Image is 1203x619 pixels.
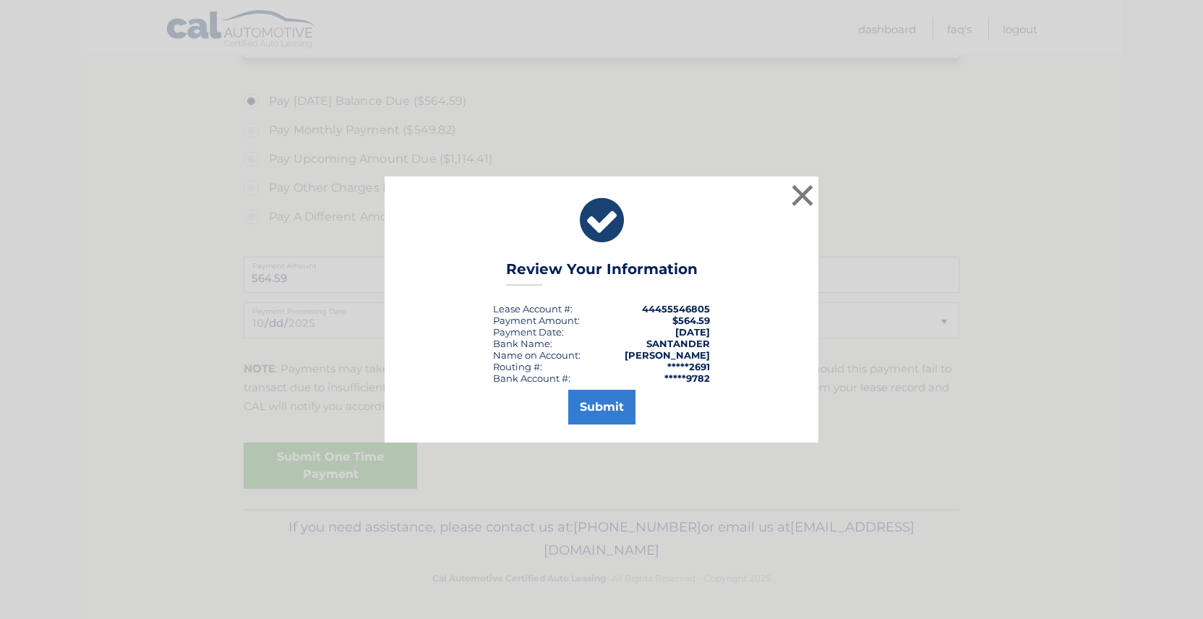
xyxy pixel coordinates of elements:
[493,315,580,326] div: Payment Amount:
[493,372,570,384] div: Bank Account #:
[493,361,542,372] div: Routing #:
[493,303,573,315] div: Lease Account #:
[493,338,552,349] div: Bank Name:
[493,349,581,361] div: Name on Account:
[493,326,562,338] span: Payment Date
[493,326,564,338] div: :
[625,349,710,361] strong: [PERSON_NAME]
[642,303,710,315] strong: 44455546805
[788,181,817,210] button: ×
[675,326,710,338] span: [DATE]
[646,338,710,349] strong: SANTANDER
[568,390,635,424] button: Submit
[506,260,698,286] h3: Review Your Information
[672,315,710,326] span: $564.59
